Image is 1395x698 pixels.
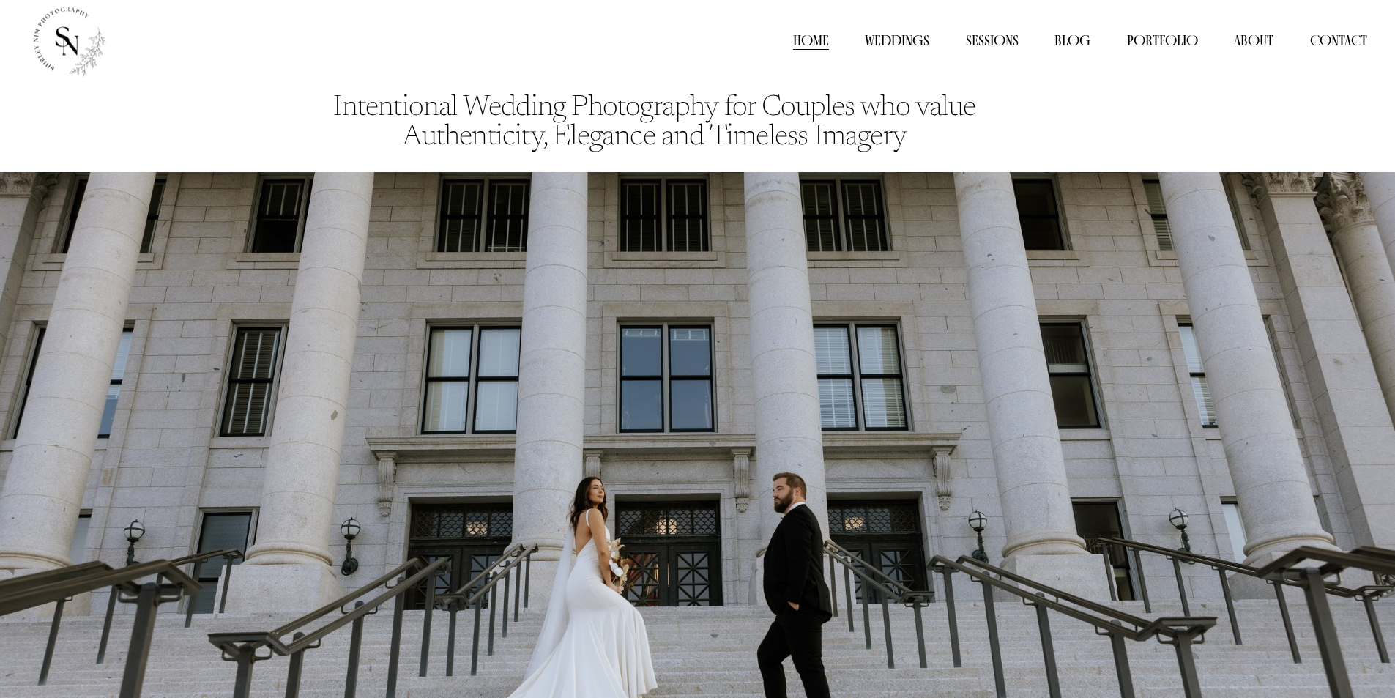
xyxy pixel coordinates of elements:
a: folder dropdown [1127,30,1198,51]
a: Home [793,30,829,51]
a: Blog [1054,30,1090,51]
img: Shirley Nim Photography [28,1,106,80]
a: Weddings [865,30,929,51]
a: Contact [1310,30,1367,51]
a: Sessions [966,30,1019,51]
code: Intentional Wedding Photography for Couples who value Authenticity, Elegance and Timeless Imagery [333,94,981,152]
span: Portfolio [1127,31,1198,50]
a: About [1234,30,1273,51]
